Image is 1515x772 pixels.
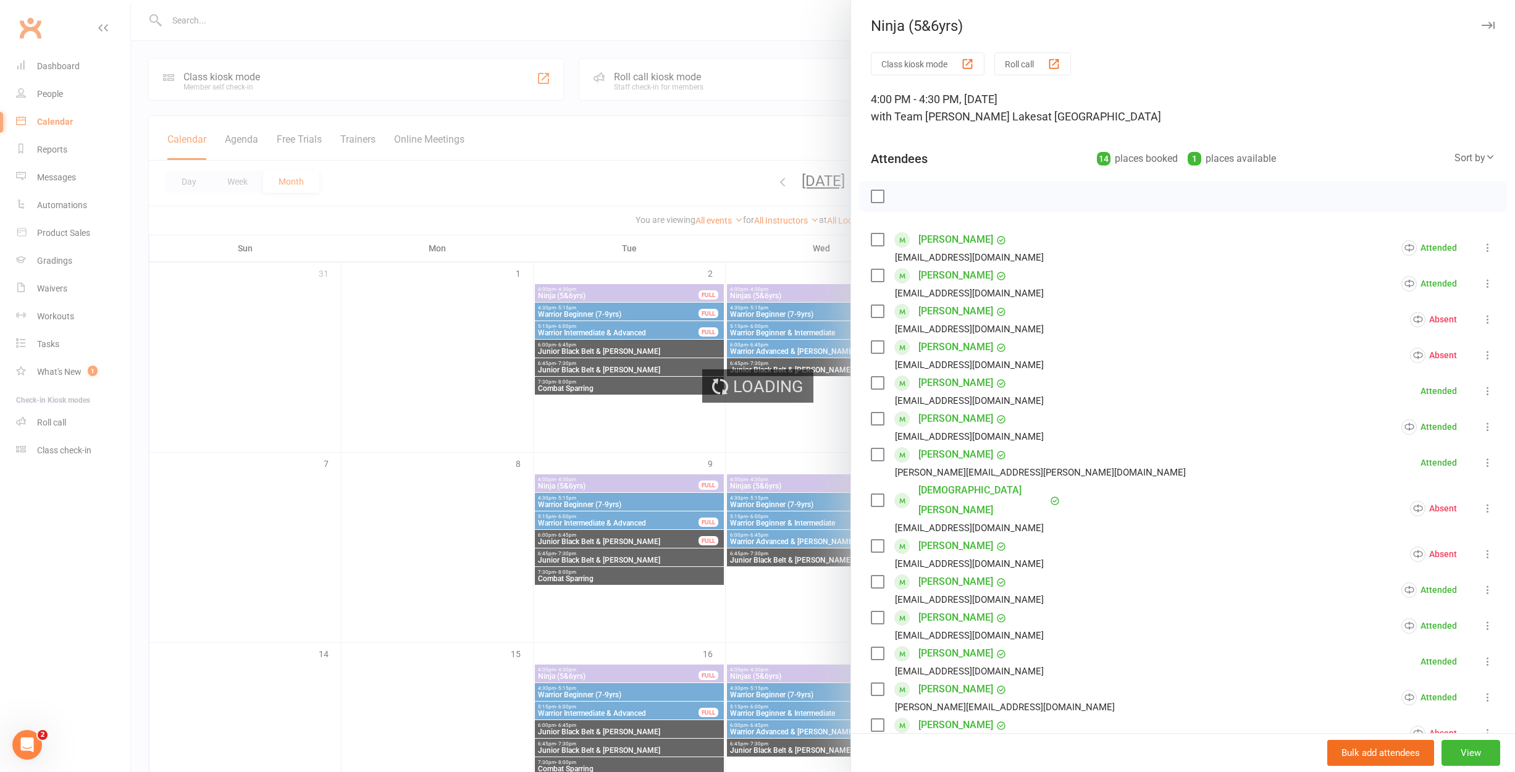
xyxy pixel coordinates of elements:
a: [PERSON_NAME] [918,373,993,393]
div: Absent [1410,348,1457,363]
div: Absent [1410,501,1457,516]
div: places booked [1097,150,1178,167]
div: [EMAIL_ADDRESS][DOMAIN_NAME] [895,285,1044,301]
a: [PERSON_NAME] [918,445,993,464]
div: Absent [1410,726,1457,741]
button: Bulk add attendees [1327,740,1434,766]
div: [EMAIL_ADDRESS][DOMAIN_NAME] [895,627,1044,644]
span: 2 [38,730,48,740]
div: 4:00 PM - 4:30 PM, [DATE] [871,91,1495,125]
button: Roll call [994,52,1071,75]
div: Sort by [1454,150,1495,166]
div: [EMAIL_ADDRESS][DOMAIN_NAME] [895,592,1044,608]
div: [EMAIL_ADDRESS][DOMAIN_NAME] [895,321,1044,337]
span: with Team [PERSON_NAME] Lakes [871,110,1042,123]
div: [EMAIL_ADDRESS][DOMAIN_NAME] [895,556,1044,572]
div: Attendees [871,150,928,167]
div: Attended [1401,582,1457,598]
div: places available [1188,150,1276,167]
div: [EMAIL_ADDRESS][DOMAIN_NAME] [895,520,1044,536]
div: [EMAIL_ADDRESS][DOMAIN_NAME] [895,429,1044,445]
a: [PERSON_NAME] [918,715,993,735]
div: Attended [1421,458,1457,467]
a: [PERSON_NAME] [918,266,993,285]
div: [EMAIL_ADDRESS][DOMAIN_NAME] [895,663,1044,679]
a: [PERSON_NAME] [918,679,993,699]
div: [EMAIL_ADDRESS][DOMAIN_NAME] [895,393,1044,409]
div: 1 [1188,152,1201,166]
span: at [GEOGRAPHIC_DATA] [1042,110,1161,123]
div: Attended [1401,690,1457,705]
a: [PERSON_NAME] [918,409,993,429]
div: Absent [1410,312,1457,327]
a: [PERSON_NAME] [918,230,993,250]
div: Attended [1401,276,1457,292]
div: Attended [1401,419,1457,435]
div: Attended [1421,387,1457,395]
div: Attended [1421,657,1457,666]
a: [PERSON_NAME] [918,572,993,592]
div: [EMAIL_ADDRESS][DOMAIN_NAME] [895,357,1044,373]
iframe: Intercom live chat [12,730,42,760]
a: [PERSON_NAME] [918,301,993,321]
button: Class kiosk mode [871,52,984,75]
div: Attended [1401,240,1457,256]
button: View [1442,740,1500,766]
div: Attended [1401,618,1457,634]
a: [DEMOGRAPHIC_DATA][PERSON_NAME] [918,480,1047,520]
div: Absent [1410,547,1457,562]
div: 14 [1097,152,1110,166]
div: [PERSON_NAME][EMAIL_ADDRESS][PERSON_NAME][DOMAIN_NAME] [895,464,1186,480]
a: [PERSON_NAME] [918,644,993,663]
div: Ninja (5&6yrs) [851,17,1515,35]
div: [EMAIL_ADDRESS][DOMAIN_NAME] [895,250,1044,266]
a: [PERSON_NAME] [918,608,993,627]
a: [PERSON_NAME] [918,536,993,556]
div: [PERSON_NAME][EMAIL_ADDRESS][DOMAIN_NAME] [895,699,1115,715]
a: [PERSON_NAME] [918,337,993,357]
